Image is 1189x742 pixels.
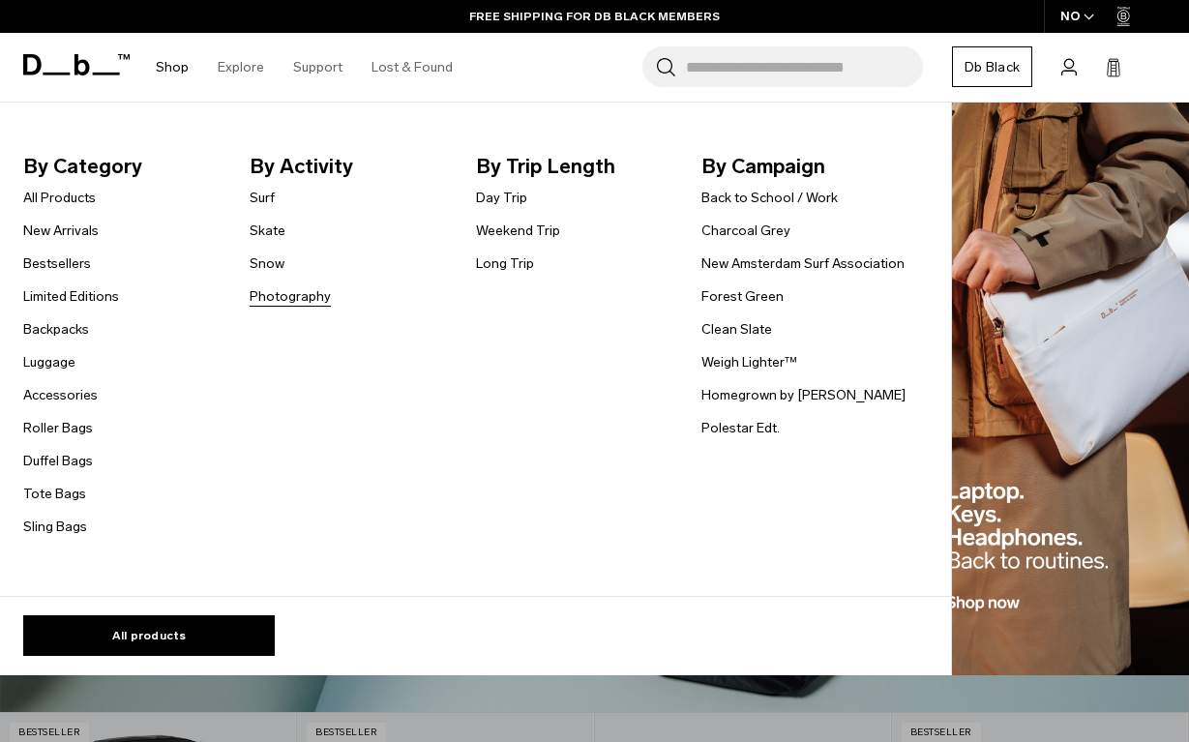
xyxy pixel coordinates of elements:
a: Day Trip [476,188,527,208]
a: Tote Bags [23,484,86,504]
a: Limited Editions [23,286,119,307]
img: Db [952,103,1189,676]
a: Weekend Trip [476,221,560,241]
a: Duffel Bags [23,451,93,471]
a: Shop [156,33,189,102]
a: Accessories [23,385,98,405]
a: Back to School / Work [701,188,838,208]
a: All products [23,615,275,656]
a: Backpacks [23,319,89,340]
span: By Category [23,151,240,182]
a: Polestar Edt. [701,418,780,438]
a: Support [293,33,342,102]
a: Db Black [952,46,1032,87]
a: FREE SHIPPING FOR DB BLACK MEMBERS [469,8,720,25]
a: Long Trip [476,253,534,274]
a: Sling Bags [23,517,87,537]
a: New Arrivals [23,221,99,241]
a: Skate [250,221,285,241]
span: By Campaign [701,151,918,182]
a: Homegrown by [PERSON_NAME] [701,385,906,405]
span: By Activity [250,151,466,182]
a: Charcoal Grey [701,221,790,241]
a: Clean Slate [701,319,772,340]
a: Roller Bags [23,418,93,438]
a: Photography [250,286,331,307]
a: Snow [250,253,284,274]
a: All Products [23,188,96,208]
a: Bestsellers [23,253,91,274]
a: Surf [250,188,275,208]
a: New Amsterdam Surf Association [701,253,905,274]
a: Weigh Lighter™ [701,352,797,372]
nav: Main Navigation [141,33,467,102]
span: By Trip Length [476,151,693,182]
a: Forest Green [701,286,784,307]
a: Lost & Found [372,33,453,102]
a: Luggage [23,352,75,372]
a: Explore [218,33,264,102]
